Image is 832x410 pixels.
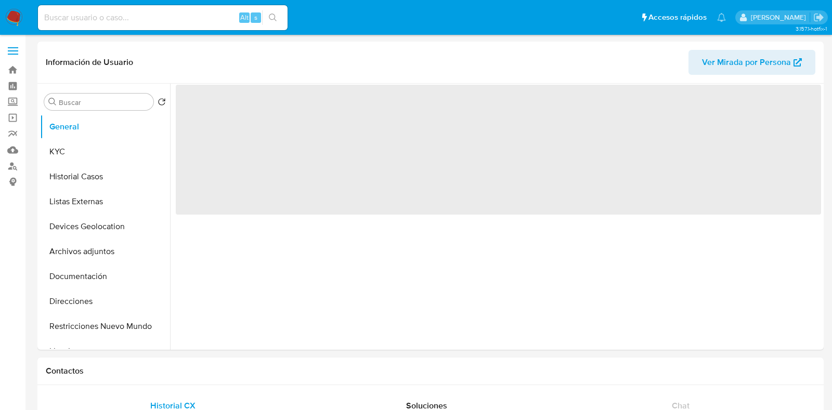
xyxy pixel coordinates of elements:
[40,214,170,239] button: Devices Geolocation
[46,366,815,376] h1: Contactos
[240,12,249,22] span: Alt
[813,12,824,23] a: Salir
[717,13,726,22] a: Notificaciones
[38,11,288,24] input: Buscar usuario o caso...
[688,50,815,75] button: Ver Mirada por Persona
[40,189,170,214] button: Listas Externas
[176,85,821,215] span: ‌
[262,10,283,25] button: search-icon
[648,12,707,23] span: Accesos rápidos
[40,239,170,264] button: Archivos adjuntos
[702,50,791,75] span: Ver Mirada por Persona
[59,98,149,107] input: Buscar
[48,98,57,106] button: Buscar
[40,289,170,314] button: Direcciones
[40,164,170,189] button: Historial Casos
[158,98,166,109] button: Volver al orden por defecto
[40,139,170,164] button: KYC
[751,12,810,22] p: alan.cervantesmartinez@mercadolibre.com.mx
[40,339,170,364] button: Lista Interna
[40,314,170,339] button: Restricciones Nuevo Mundo
[40,264,170,289] button: Documentación
[40,114,170,139] button: General
[46,57,133,68] h1: Información de Usuario
[254,12,257,22] span: s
